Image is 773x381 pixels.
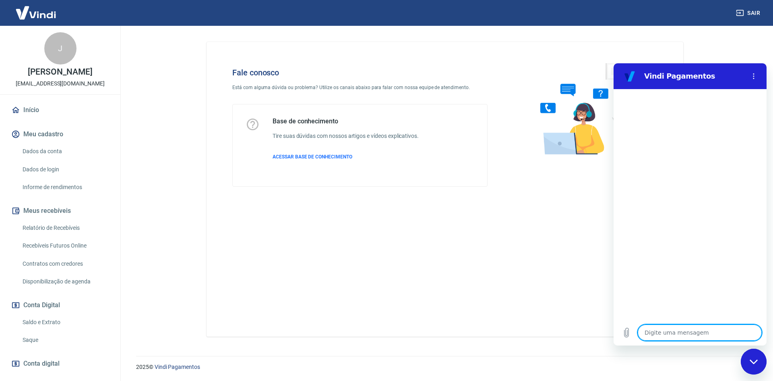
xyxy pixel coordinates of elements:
[10,101,111,119] a: Início
[16,79,105,88] p: [EMAIL_ADDRESS][DOMAIN_NAME]
[44,32,76,65] div: J
[19,161,111,178] a: Dados de login
[524,55,647,162] img: Fale conosco
[23,358,60,369] span: Conta digital
[734,6,763,21] button: Sair
[136,363,754,371] p: 2025 ©
[10,0,62,25] img: Vindi
[10,202,111,220] button: Meus recebíveis
[28,68,92,76] p: [PERSON_NAME]
[19,143,111,160] a: Dados da conta
[273,154,352,160] span: ACESSAR BASE DE CONHECIMENTO
[273,153,419,160] a: ACESSAR BASE DE CONHECIMENTO
[614,63,767,346] iframe: Janela de mensagens
[10,296,111,314] button: Conta Digital
[19,237,111,254] a: Recebíveis Futuros Online
[19,314,111,331] a: Saldo e Extrato
[19,179,111,196] a: Informe de rendimentos
[232,84,488,91] p: Está com alguma dúvida ou problema? Utilize os canais abaixo para falar com nossa equipe de atend...
[19,256,111,272] a: Contratos com credores
[741,349,767,375] iframe: Botão para abrir a janela de mensagens, conversa em andamento
[10,125,111,143] button: Meu cadastro
[19,273,111,290] a: Disponibilização de agenda
[19,332,111,348] a: Saque
[232,68,488,77] h4: Fale conosco
[155,364,200,370] a: Vindi Pagamentos
[10,355,111,373] a: Conta digital
[273,117,419,125] h5: Base de conhecimento
[19,220,111,236] a: Relatório de Recebíveis
[273,132,419,140] h6: Tire suas dúvidas com nossos artigos e vídeos explicativos.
